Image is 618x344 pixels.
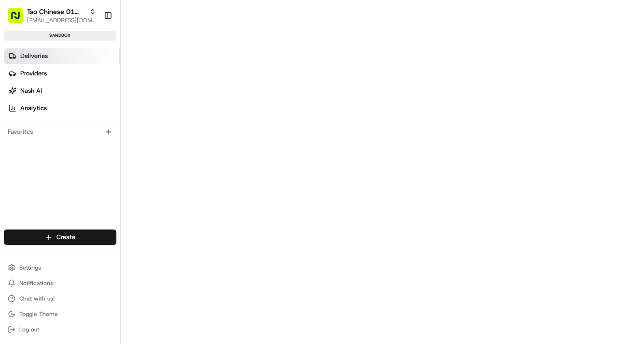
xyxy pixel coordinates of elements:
button: Tso Chinese 01 Cherrywood [27,7,85,16]
span: Log out [19,326,39,333]
img: Nash [10,10,29,29]
button: Toggle Theme [4,307,116,321]
div: 💻 [82,141,89,149]
button: Start new chat [164,95,176,107]
span: Settings [19,264,41,272]
button: Create [4,229,116,245]
span: Chat with us! [19,295,55,302]
p: Welcome 👋 [10,39,176,54]
span: Knowledge Base [19,140,74,150]
img: 1736555255976-a54dd68f-1ca7-489b-9aae-adbdc363a1c4 [10,92,27,110]
button: [EMAIL_ADDRESS][DOMAIN_NAME] [27,16,96,24]
button: Tso Chinese 01 Cherrywood[EMAIL_ADDRESS][DOMAIN_NAME] [4,4,100,27]
input: Clear [25,62,159,72]
button: Notifications [4,276,116,290]
span: API Documentation [91,140,155,150]
button: Settings [4,261,116,274]
a: Analytics [4,100,120,116]
span: Create [56,233,75,242]
button: Log out [4,323,116,336]
span: Nash AI [20,86,42,95]
a: 💻API Documentation [78,136,159,154]
a: 📗Knowledge Base [6,136,78,154]
div: 📗 [10,141,17,149]
div: sandbox [4,31,116,41]
div: Start new chat [33,92,158,102]
a: Nash AI [4,83,120,99]
span: Providers [20,69,47,78]
span: Deliveries [20,52,48,60]
span: Pylon [96,164,117,171]
span: Toggle Theme [19,310,58,318]
span: Analytics [20,104,47,113]
div: Favorites [4,124,116,140]
div: We're available if you need us! [33,102,122,110]
a: Deliveries [4,48,120,64]
a: Providers [4,66,120,81]
span: Notifications [19,279,53,287]
a: Powered byPylon [68,163,117,171]
button: Chat with us! [4,292,116,305]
